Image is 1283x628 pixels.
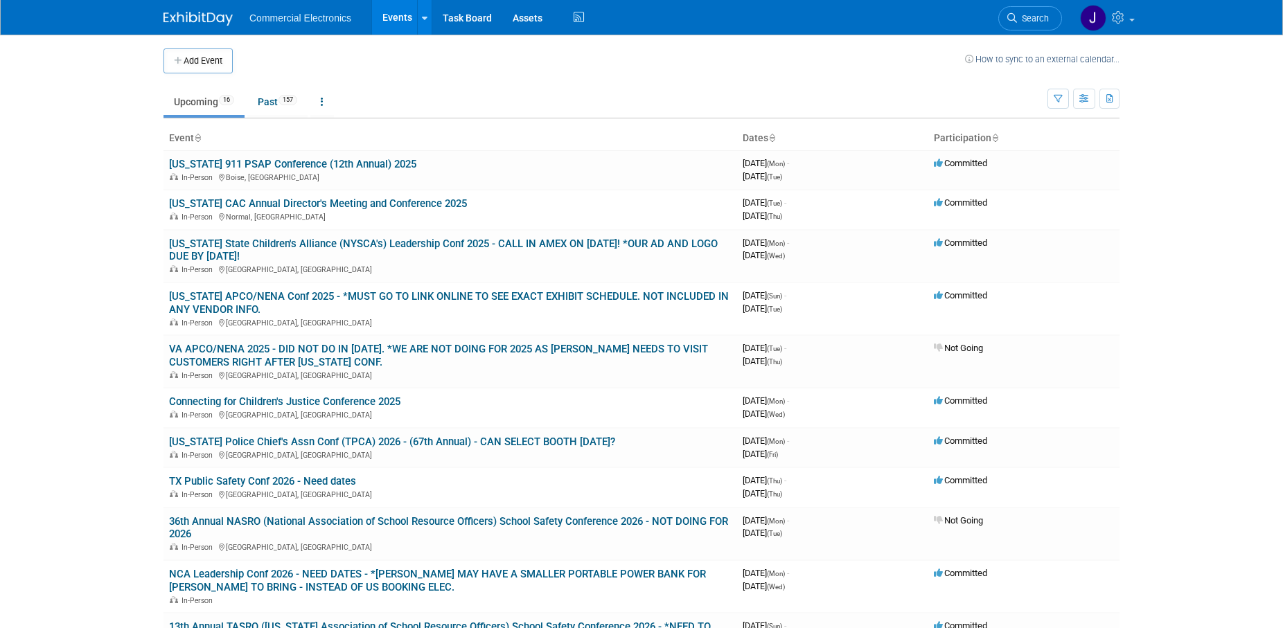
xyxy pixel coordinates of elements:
[767,305,782,313] span: (Tue)
[194,132,201,143] a: Sort by Event Name
[743,250,785,260] span: [DATE]
[743,197,786,208] span: [DATE]
[784,475,786,485] span: -
[743,356,782,366] span: [DATE]
[163,127,737,150] th: Event
[767,173,782,181] span: (Tue)
[169,158,416,170] a: [US_STATE] 911 PSAP Conference (12th Annual) 2025
[743,409,785,419] span: [DATE]
[169,568,706,593] a: NCA Leadership Conf 2026 - NEED DATES - *[PERSON_NAME] MAY HAVE A SMALLER PORTABLE POWER BANK FOR...
[737,127,928,150] th: Dates
[767,438,785,445] span: (Mon)
[767,451,778,458] span: (Fri)
[934,568,987,578] span: Committed
[934,436,987,446] span: Committed
[182,490,217,499] span: In-Person
[767,517,785,525] span: (Mon)
[170,411,178,418] img: In-Person Event
[787,568,789,578] span: -
[767,358,782,366] span: (Thu)
[767,583,785,591] span: (Wed)
[998,6,1062,30] a: Search
[743,475,786,485] span: [DATE]
[784,197,786,208] span: -
[787,395,789,406] span: -
[787,158,789,168] span: -
[784,343,786,353] span: -
[169,210,732,222] div: Normal, [GEOGRAPHIC_DATA]
[169,436,615,448] a: [US_STATE] Police Chief's Assn Conf (TPCA) 2026 - (67th Annual) - CAN SELECT BOOTH [DATE]?
[743,290,786,300] span: [DATE]
[1080,5,1106,31] img: Jennifer Roosa
[743,449,778,459] span: [DATE]
[743,515,789,526] span: [DATE]
[163,12,233,26] img: ExhibitDay
[743,436,789,446] span: [DATE]
[169,316,732,328] div: [GEOGRAPHIC_DATA], [GEOGRAPHIC_DATA]
[169,171,732,182] div: Boise, [GEOGRAPHIC_DATA]
[182,371,217,380] span: In-Person
[182,213,217,222] span: In-Person
[182,319,217,328] span: In-Person
[965,54,1120,64] a: How to sync to an external calendar...
[182,543,217,552] span: In-Person
[170,371,178,378] img: In-Person Event
[934,158,987,168] span: Committed
[767,213,782,220] span: (Thu)
[169,343,708,368] a: VA APCO/NENA 2025 - DID NOT DO IN [DATE]. *WE ARE NOT DOING FOR 2025 AS [PERSON_NAME] NEEDS TO VI...
[743,171,782,181] span: [DATE]
[170,265,178,272] img: In-Person Event
[928,127,1120,150] th: Participation
[163,48,233,73] button: Add Event
[182,265,217,274] span: In-Person
[767,160,785,168] span: (Mon)
[182,173,217,182] span: In-Person
[767,411,785,418] span: (Wed)
[278,95,297,105] span: 157
[767,292,782,300] span: (Sun)
[767,199,782,207] span: (Tue)
[991,132,998,143] a: Sort by Participation Type
[743,237,789,248] span: [DATE]
[169,395,400,408] a: Connecting for Children's Justice Conference 2025
[767,252,785,260] span: (Wed)
[743,488,782,499] span: [DATE]
[169,449,732,460] div: [GEOGRAPHIC_DATA], [GEOGRAPHIC_DATA]
[170,490,178,497] img: In-Person Event
[182,411,217,420] span: In-Person
[743,158,789,168] span: [DATE]
[169,515,728,541] a: 36th Annual NASRO (National Association of School Resource Officers) School Safety Conference 202...
[169,263,732,274] div: [GEOGRAPHIC_DATA], [GEOGRAPHIC_DATA]
[743,581,785,591] span: [DATE]
[743,343,786,353] span: [DATE]
[169,475,356,487] a: TX Public Safety Conf 2026 - Need dates
[787,237,789,248] span: -
[182,451,217,460] span: In-Person
[767,530,782,537] span: (Tue)
[787,515,789,526] span: -
[767,490,782,498] span: (Thu)
[249,12,351,24] span: Commercial Electronics
[170,173,178,180] img: In-Person Event
[169,541,732,552] div: [GEOGRAPHIC_DATA], [GEOGRAPHIC_DATA]
[170,213,178,219] img: In-Person Event
[743,303,782,314] span: [DATE]
[743,568,789,578] span: [DATE]
[247,89,308,115] a: Past157
[1017,13,1049,24] span: Search
[163,89,245,115] a: Upcoming16
[934,197,987,208] span: Committed
[934,290,987,300] span: Committed
[169,290,729,316] a: [US_STATE] APCO/NENA Conf 2025 - *MUST GO TO LINK ONLINE TO SEE EXACT EXHIBIT SCHEDULE. NOT INCLU...
[170,319,178,325] img: In-Person Event
[767,477,782,485] span: (Thu)
[743,395,789,406] span: [DATE]
[169,197,467,210] a: [US_STATE] CAC Annual Director's Meeting and Conference 2025
[934,475,987,485] span: Committed
[182,596,217,605] span: In-Person
[767,397,785,405] span: (Mon)
[934,395,987,406] span: Committed
[169,488,732,499] div: [GEOGRAPHIC_DATA], [GEOGRAPHIC_DATA]
[219,95,234,105] span: 16
[170,451,178,458] img: In-Person Event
